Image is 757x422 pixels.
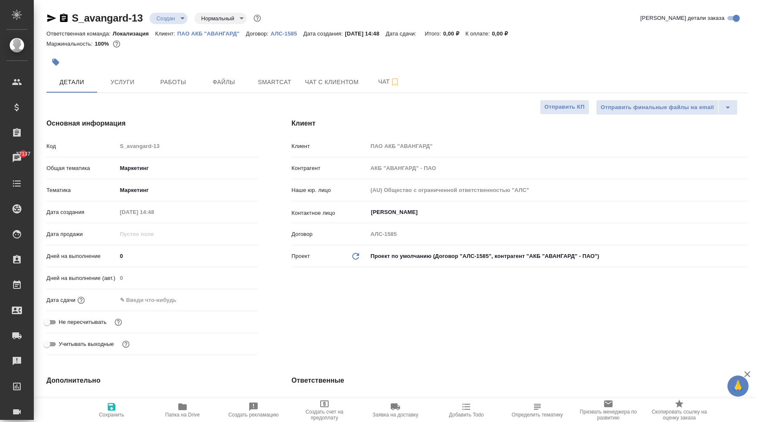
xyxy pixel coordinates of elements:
button: Добавить тэг [46,53,65,71]
button: 🙏 [727,375,749,397]
p: Ответственная команда: [46,30,113,37]
input: ✎ Введи что-нибудь [117,294,191,306]
h4: Клиент [291,118,748,129]
span: Заявка на доставку [373,412,418,418]
span: Учитывать выходные [59,340,114,348]
button: Определить тематику [502,398,573,422]
p: Локализация [113,30,155,37]
a: ПАО АКБ "АВАНГАРД" [177,30,246,37]
button: Включи, если не хочешь, чтобы указанная дата сдачи изменилась после переставления заказа в 'Подтв... [113,317,124,328]
span: Создать счет на предоплату [294,409,355,421]
input: Пустое поле [117,397,258,409]
p: Общая тематика [46,164,117,173]
span: Файлы [204,77,244,88]
input: Пустое поле [368,162,748,174]
p: 0,00 ₽ [492,30,514,37]
p: Дата сдачи: [386,30,418,37]
p: Дата сдачи [46,296,76,304]
button: Создать счет на предоплату [289,398,360,422]
button: Если добавить услуги и заполнить их объемом, то дата рассчитается автоматически [76,295,87,306]
p: 100% [95,41,111,47]
input: Пустое поле [117,228,191,240]
svg: Подписаться [390,77,400,87]
p: Маржинальность: [46,41,95,47]
button: Добавить менеджера [370,394,390,414]
button: Папка на Drive [147,398,218,422]
div: Создан [194,13,247,24]
input: Пустое поле [117,206,191,218]
input: Пустое поле [117,140,258,152]
p: [DATE] 14:48 [345,30,386,37]
p: Договор: [246,30,271,37]
p: Контактное лицо [291,209,368,217]
button: Скопировать ссылку [59,13,69,23]
span: Чат [369,77,409,87]
button: Open [743,211,745,213]
button: Нормальный [199,15,237,22]
p: Дата создания [46,208,117,216]
span: Добавить Todo [449,412,484,418]
p: Клиент [291,142,368,151]
a: S_avangard-13 [72,12,143,24]
div: split button [596,100,738,115]
button: Отправить КП [540,100,589,115]
input: Пустое поле [368,228,748,240]
button: Отправить финальные файлы на email [596,100,719,115]
button: Скопировать ссылку для ЯМессенджера [46,13,57,23]
span: 🙏 [731,377,745,395]
a: 37137 [2,148,32,169]
button: Доп статусы указывают на важность/срочность заказа [252,13,263,24]
button: Создать рекламацию [218,398,289,422]
span: Чат с клиентом [305,77,359,88]
button: Сохранить [76,398,147,422]
button: Заявка на доставку [360,398,431,422]
span: Работы [153,77,193,88]
span: Отправить КП [545,102,585,112]
span: Сохранить [99,412,124,418]
h4: Основная информация [46,118,258,129]
span: Услуги [102,77,143,88]
div: Маркетинг [117,183,258,197]
p: Тематика [46,186,117,195]
button: 0 [111,38,122,49]
p: Дней на выполнение [46,252,117,260]
input: Пустое поле [368,184,748,196]
button: Скопировать ссылку на оценку заказа [644,398,715,422]
span: Определить тематику [512,412,563,418]
p: Договор [291,230,368,238]
button: Создан [154,15,177,22]
div: Маркетинг [117,161,258,175]
p: К оплате: [466,30,492,37]
input: ✎ Введи что-нибудь [117,250,258,262]
p: 0,00 ₽ [443,30,466,37]
p: Итого: [425,30,443,37]
p: Код [46,142,117,151]
h4: Ответственные [291,375,748,386]
p: Клиент: [155,30,177,37]
div: Создан [150,13,188,24]
span: Отправить финальные файлы на email [601,103,714,112]
span: Не пересчитывать [59,318,106,326]
h4: Дополнительно [46,375,258,386]
p: Дата создания: [303,30,345,37]
p: Дней на выполнение (авт.) [46,274,117,282]
span: Smartcat [254,77,295,88]
input: Пустое поле [368,140,748,152]
span: Папка на Drive [165,412,200,418]
p: Контрагент [291,164,368,173]
span: Детали [52,77,92,88]
button: Добавить Todo [431,398,502,422]
span: Создать рекламацию [229,412,279,418]
span: Призвать менеджера по развитию [578,409,639,421]
p: Дата продажи [46,230,117,238]
span: Скопировать ссылку на оценку заказа [649,409,710,421]
button: Призвать менеджера по развитию [573,398,644,422]
span: [PERSON_NAME] детали заказа [640,14,724,22]
a: АЛС-1585 [271,30,303,37]
input: Пустое поле [117,272,258,284]
p: Наше юр. лицо [291,186,368,195]
p: Проект [291,252,310,260]
div: Проект по умолчанию (Договор "АЛС-1585", контрагент "АКБ "АВАНГАРД" - ПАО") [368,249,748,263]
